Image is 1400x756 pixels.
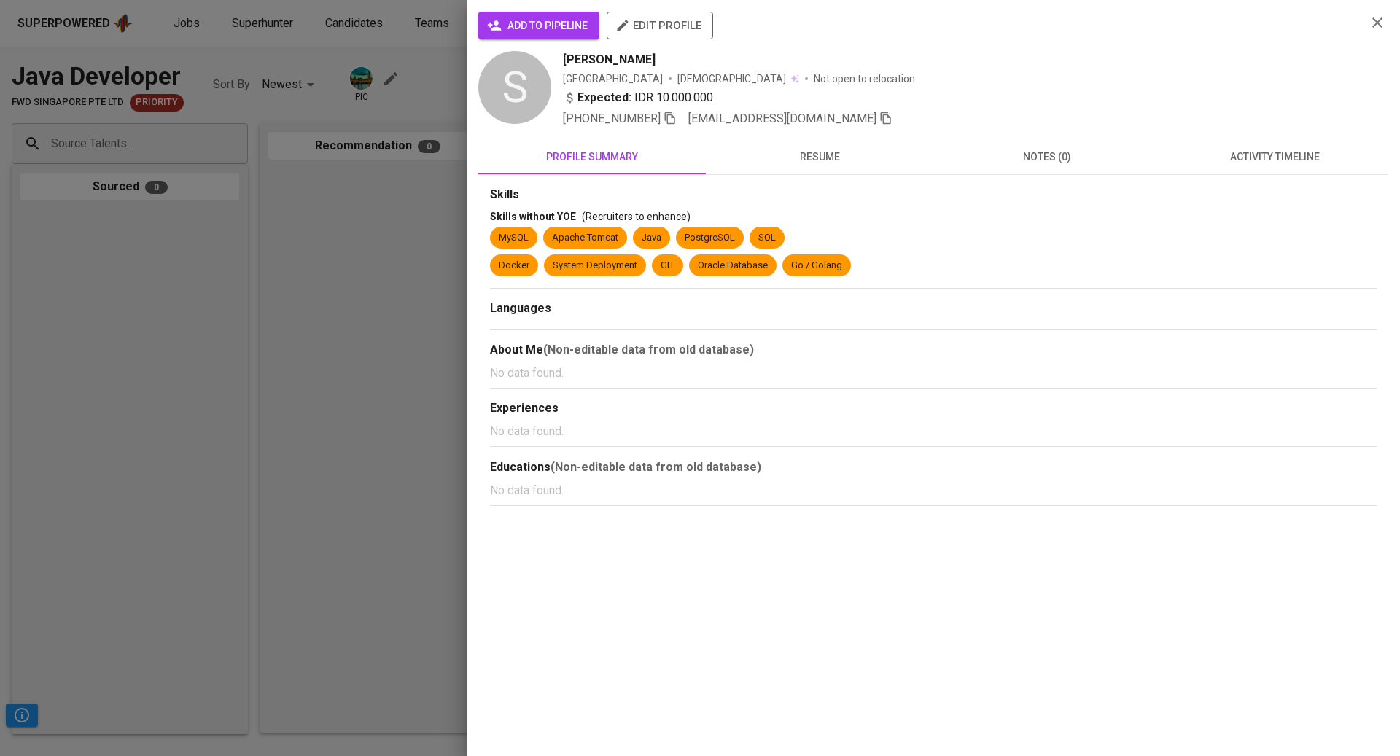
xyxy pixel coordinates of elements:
div: [GEOGRAPHIC_DATA] [563,71,663,86]
p: No data found. [490,423,1377,440]
span: profile summary [487,148,697,166]
b: (Non-editable data from old database) [543,343,754,356]
b: (Non-editable data from old database) [551,460,761,474]
a: edit profile [607,19,713,31]
div: Java [642,231,661,245]
span: [PERSON_NAME] [563,51,656,69]
div: Skills [490,187,1377,203]
span: Skills without YOE [490,211,576,222]
div: Experiences [490,400,1377,417]
div: Docker [499,259,529,273]
span: edit profile [618,16,701,35]
div: Apache Tomcat [552,231,618,245]
div: IDR 10.000.000 [563,89,713,106]
p: No data found. [490,482,1377,499]
div: Oracle Database [698,259,768,273]
span: (Recruiters to enhance) [582,211,691,222]
b: Expected: [577,89,631,106]
span: add to pipeline [490,17,588,35]
span: notes (0) [942,148,1152,166]
div: About Me [490,341,1377,359]
div: MySQL [499,231,529,245]
span: activity timeline [1170,148,1380,166]
button: add to pipeline [478,12,599,39]
span: [PHONE_NUMBER] [563,112,661,125]
div: PostgreSQL [685,231,735,245]
div: GIT [661,259,674,273]
div: Languages [490,300,1377,317]
p: No data found. [490,365,1377,382]
span: resume [715,148,925,166]
div: Educations [490,459,1377,476]
div: System Deployment [553,259,637,273]
p: Not open to relocation [814,71,915,86]
span: [EMAIL_ADDRESS][DOMAIN_NAME] [688,112,876,125]
div: Go / Golang [791,259,842,273]
button: edit profile [607,12,713,39]
div: S [478,51,551,124]
div: SQL [758,231,776,245]
span: [DEMOGRAPHIC_DATA] [677,71,788,86]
